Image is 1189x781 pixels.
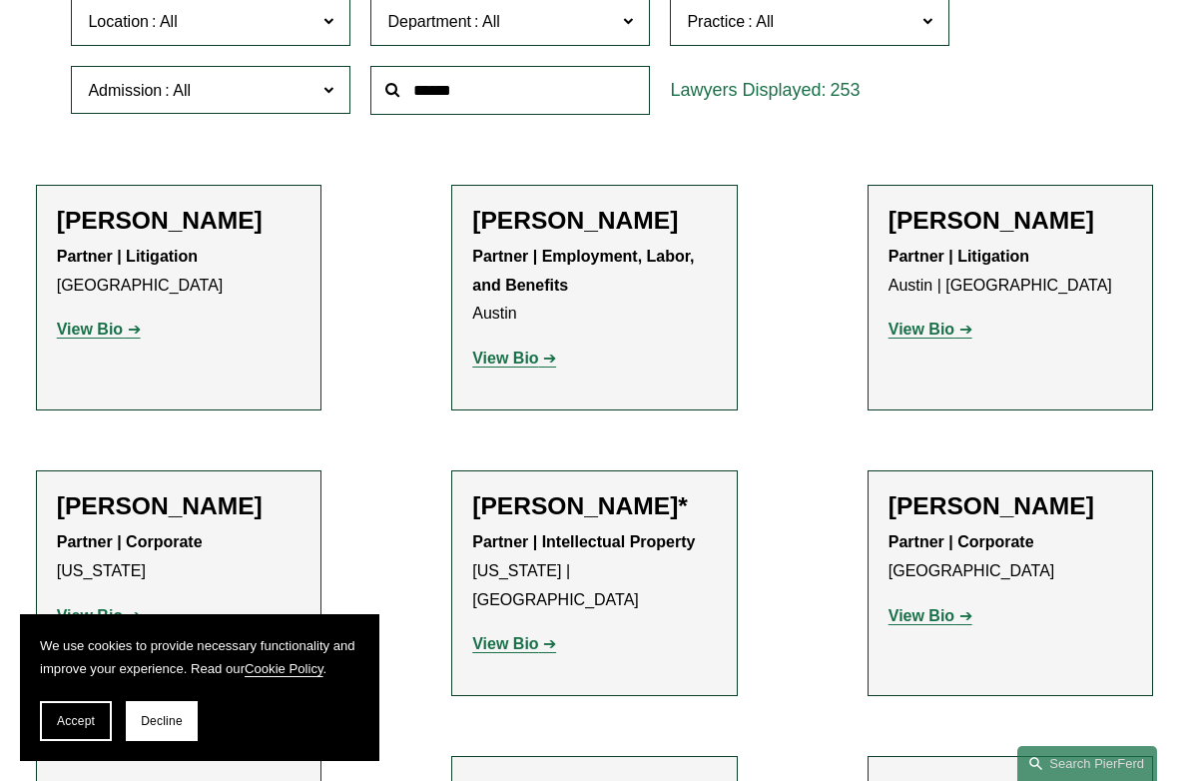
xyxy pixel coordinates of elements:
strong: Partner | Litigation [57,248,198,265]
a: View Bio [472,635,556,652]
span: Location [88,13,149,30]
strong: Partner | Litigation [889,248,1029,265]
h2: [PERSON_NAME] [57,206,301,236]
h2: [PERSON_NAME] [57,491,301,521]
a: Cookie Policy [245,661,323,676]
span: Practice [687,13,745,30]
a: View Bio [57,321,141,338]
strong: View Bio [889,321,954,338]
p: [US_STATE] [57,528,301,586]
span: Admission [88,82,162,99]
a: View Bio [889,607,972,624]
a: View Bio [889,321,972,338]
strong: Partner | Employment, Labor, and Benefits [472,248,699,294]
button: Decline [126,701,198,741]
p: We use cookies to provide necessary functionality and improve your experience. Read our . [40,634,359,681]
strong: Partner | Corporate [889,533,1034,550]
p: Austin [472,243,717,329]
a: Search this site [1017,746,1157,781]
h2: [PERSON_NAME]* [472,491,717,521]
span: Department [387,13,471,30]
button: Accept [40,701,112,741]
strong: Partner | Corporate [57,533,203,550]
strong: View Bio [57,321,123,338]
span: Decline [141,714,183,728]
strong: View Bio [472,635,538,652]
p: [GEOGRAPHIC_DATA] [889,528,1133,586]
strong: Partner | Intellectual Property [472,533,695,550]
span: Accept [57,714,95,728]
strong: View Bio [57,607,123,624]
p: Austin | [GEOGRAPHIC_DATA] [889,243,1133,301]
span: 253 [831,80,861,100]
h2: [PERSON_NAME] [472,206,717,236]
p: [GEOGRAPHIC_DATA] [57,243,301,301]
a: View Bio [57,607,141,624]
a: View Bio [472,350,556,367]
p: [US_STATE] | [GEOGRAPHIC_DATA] [472,528,717,614]
strong: View Bio [889,607,954,624]
h2: [PERSON_NAME] [889,491,1133,521]
h2: [PERSON_NAME] [889,206,1133,236]
strong: View Bio [472,350,538,367]
section: Cookie banner [20,614,379,761]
